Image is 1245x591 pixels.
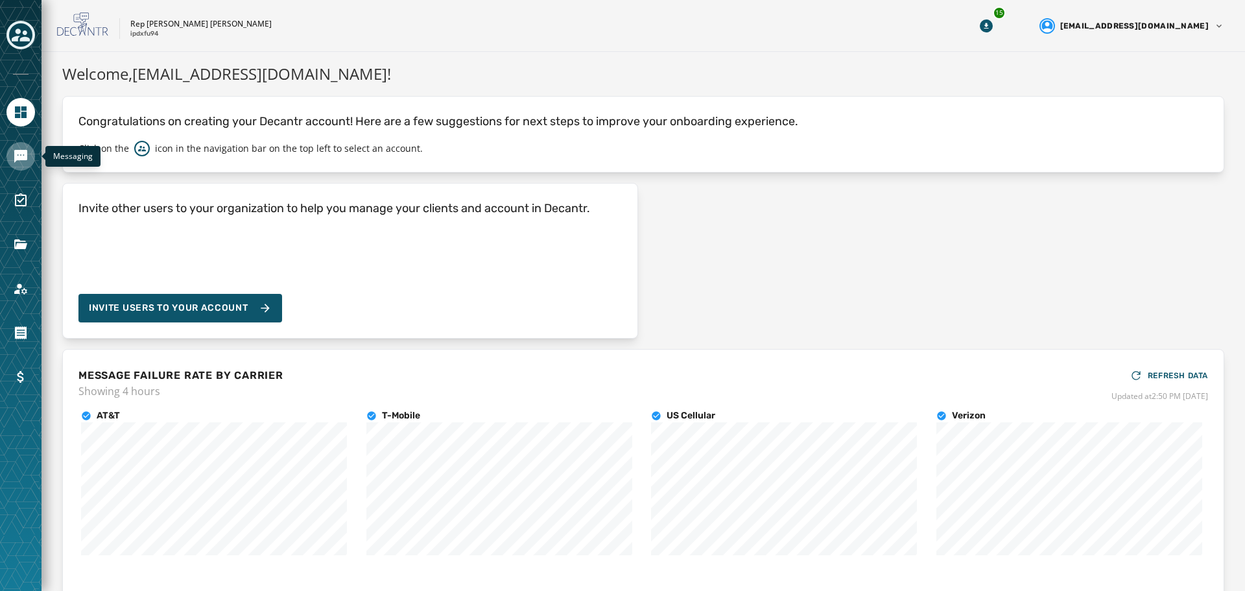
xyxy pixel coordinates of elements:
[6,363,35,391] a: Navigate to Billing
[78,294,282,322] button: Invite Users to your account
[975,14,998,38] button: Download Menu
[130,19,272,29] p: Rep [PERSON_NAME] [PERSON_NAME]
[45,146,101,167] div: Messaging
[6,21,35,49] button: Toggle account select drawer
[993,6,1006,19] div: 15
[6,186,35,215] a: Navigate to Surveys
[6,98,35,127] a: Navigate to Home
[78,383,283,399] span: Showing 4 hours
[6,230,35,259] a: Navigate to Files
[382,409,420,422] h4: T-Mobile
[1060,21,1209,31] span: [EMAIL_ADDRESS][DOMAIN_NAME]
[952,409,986,422] h4: Verizon
[89,302,248,315] span: Invite Users to your account
[78,199,590,217] h4: Invite other users to your organization to help you manage your clients and account in Decantr.
[1148,370,1208,381] span: REFRESH DATA
[1111,391,1208,402] span: Updated at 2:50 PM [DATE]
[78,368,283,383] h4: MESSAGE FAILURE RATE BY CARRIER
[1130,365,1208,386] button: REFRESH DATA
[1034,13,1229,39] button: User settings
[78,142,129,155] p: Click on the
[155,142,423,155] p: icon in the navigation bar on the top left to select an account.
[130,29,159,39] p: ipdxfu94
[97,409,120,422] h4: AT&T
[6,319,35,347] a: Navigate to Orders
[6,142,35,171] a: Navigate to Messaging
[667,409,715,422] h4: US Cellular
[78,112,1208,130] p: Congratulations on creating your Decantr account! Here are a few suggestions for next steps to im...
[62,62,1224,86] h1: Welcome, [EMAIL_ADDRESS][DOMAIN_NAME] !
[6,274,35,303] a: Navigate to Account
